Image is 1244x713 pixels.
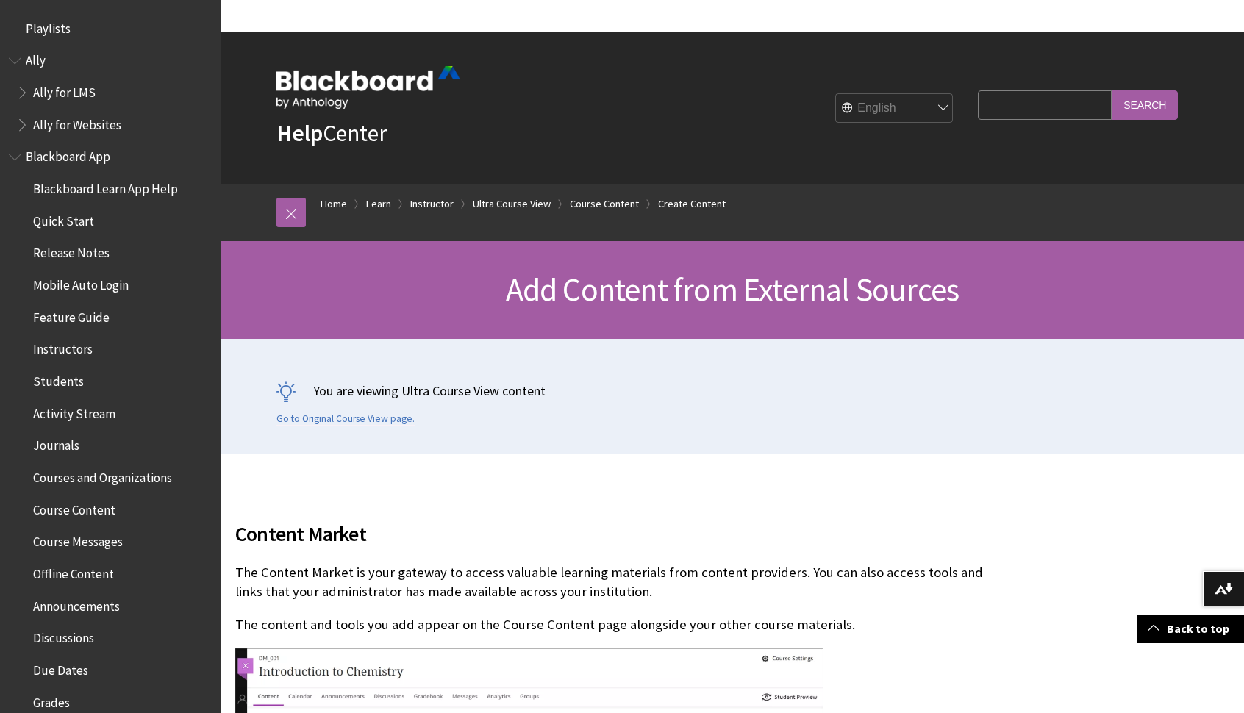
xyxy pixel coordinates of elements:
[33,176,178,196] span: Blackboard Learn App Help
[33,594,120,614] span: Announcements
[9,49,212,137] nav: Book outline for Anthology Ally Help
[658,195,726,213] a: Create Content
[33,401,115,421] span: Activity Stream
[33,241,110,261] span: Release Notes
[366,195,391,213] a: Learn
[321,195,347,213] a: Home
[9,16,212,41] nav: Book outline for Playlists
[33,626,94,645] span: Discussions
[235,518,1012,549] span: Content Market
[235,615,1012,634] p: The content and tools you add appear on the Course Content page alongside your other course mater...
[33,369,84,389] span: Students
[836,93,954,123] select: Site Language Selector
[33,209,94,229] span: Quick Start
[276,66,460,109] img: Blackboard by Anthology
[33,690,70,710] span: Grades
[473,195,551,213] a: Ultra Course View
[33,434,79,454] span: Journals
[276,118,387,148] a: HelpCenter
[26,16,71,36] span: Playlists
[570,195,639,213] a: Course Content
[33,337,93,357] span: Instructors
[33,658,88,678] span: Due Dates
[33,465,172,485] span: Courses and Organizations
[33,80,96,100] span: Ally for LMS
[276,381,1188,400] p: You are viewing Ultra Course View content
[506,269,959,309] span: Add Content from External Sources
[33,273,129,293] span: Mobile Auto Login
[276,118,323,148] strong: Help
[33,498,115,517] span: Course Content
[235,563,1012,601] p: The Content Market is your gateway to access valuable learning materials from content providers. ...
[33,530,123,550] span: Course Messages
[33,562,114,581] span: Offline Content
[410,195,454,213] a: Instructor
[1112,90,1178,119] input: Search
[33,305,110,325] span: Feature Guide
[1137,615,1244,642] a: Back to top
[26,145,110,165] span: Blackboard App
[276,412,415,426] a: Go to Original Course View page.
[33,112,121,132] span: Ally for Websites
[26,49,46,68] span: Ally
